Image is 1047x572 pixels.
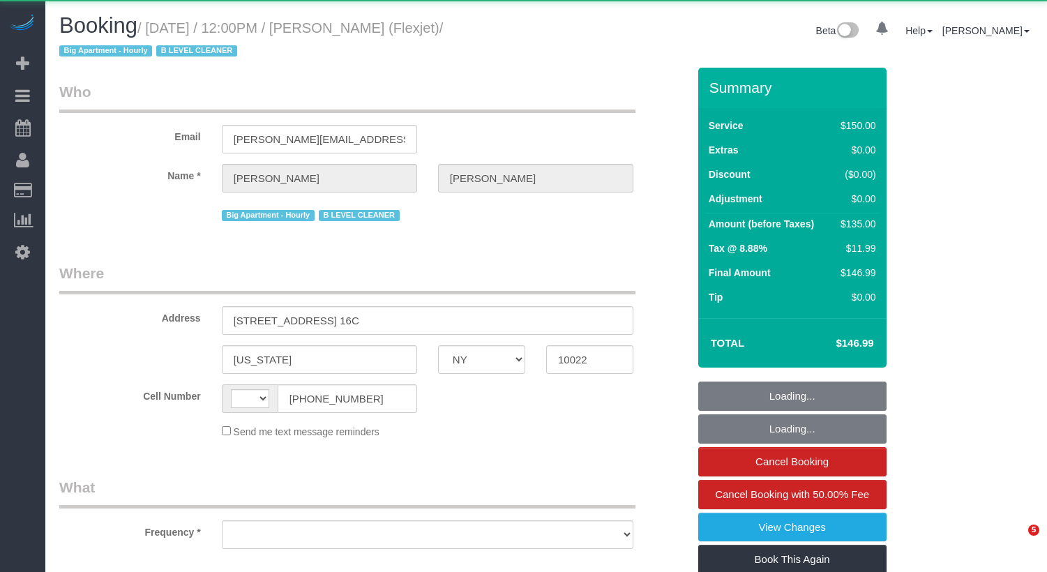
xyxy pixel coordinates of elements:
label: Address [49,306,211,325]
div: $0.00 [835,143,875,157]
label: Name * [49,164,211,183]
label: Extras [709,143,739,157]
h4: $146.99 [794,338,873,349]
img: Automaid Logo [8,14,36,33]
span: Cancel Booking with 50.00% Fee [715,488,869,500]
span: Big Apartment - Hourly [59,45,152,57]
span: Big Apartment - Hourly [222,210,315,221]
label: Cell Number [49,384,211,403]
strong: Total [711,337,745,349]
a: Help [905,25,933,36]
iframe: Intercom live chat [1000,525,1033,558]
label: Adjustment [709,192,762,206]
input: First Name [222,164,417,193]
small: / [DATE] / 12:00PM / [PERSON_NAME] (Flexjet) [59,20,443,59]
label: Email [49,125,211,144]
img: New interface [836,22,859,40]
label: Tax @ 8.88% [709,241,767,255]
div: $11.99 [835,241,875,255]
a: Cancel Booking with 50.00% Fee [698,480,887,509]
input: City [222,345,417,374]
input: Cell Number [278,384,417,413]
span: Booking [59,13,137,38]
legend: Where [59,263,635,294]
legend: Who [59,82,635,113]
label: Frequency * [49,520,211,539]
span: B LEVEL CLEANER [319,210,400,221]
span: Send me text message reminders [234,426,379,437]
span: 5 [1028,525,1039,536]
div: $0.00 [835,192,875,206]
label: Tip [709,290,723,304]
label: Final Amount [709,266,771,280]
div: ($0.00) [835,167,875,181]
a: Beta [816,25,859,36]
input: Last Name [438,164,633,193]
div: $146.99 [835,266,875,280]
label: Amount (before Taxes) [709,217,814,231]
h3: Summary [709,80,880,96]
span: B LEVEL CLEANER [156,45,237,57]
label: Discount [709,167,751,181]
a: [PERSON_NAME] [942,25,1030,36]
input: Email [222,125,417,153]
input: Zip Code [546,345,633,374]
div: $150.00 [835,119,875,133]
legend: What [59,477,635,509]
a: Cancel Booking [698,447,887,476]
label: Service [709,119,744,133]
div: $135.00 [835,217,875,231]
div: $0.00 [835,290,875,304]
a: View Changes [698,513,887,542]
